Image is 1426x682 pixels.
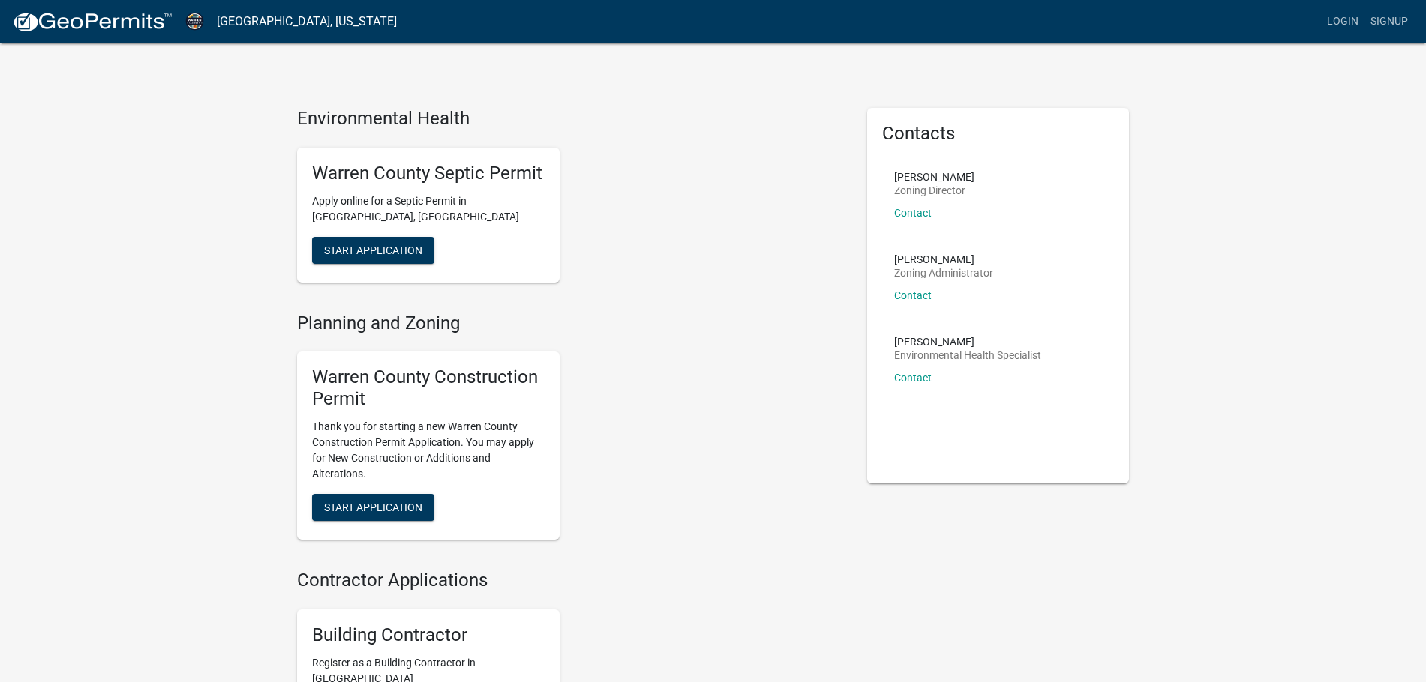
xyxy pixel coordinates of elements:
[1364,7,1414,36] a: Signup
[894,172,974,182] p: [PERSON_NAME]
[217,9,397,34] a: [GEOGRAPHIC_DATA], [US_STATE]
[894,337,1041,347] p: [PERSON_NAME]
[312,237,434,264] button: Start Application
[882,123,1115,145] h5: Contacts
[324,501,422,513] span: Start Application
[894,207,932,219] a: Contact
[894,254,993,265] p: [PERSON_NAME]
[297,570,845,591] h4: Contractor Applications
[312,163,545,184] h5: Warren County Septic Permit
[894,350,1041,360] p: Environmental Health Specialist
[297,313,845,334] h4: Planning and Zoning
[297,108,845,130] h4: Environmental Health
[185,11,205,31] img: Warren County, Iowa
[894,372,932,384] a: Contact
[894,289,932,301] a: Contact
[894,185,974,196] p: Zoning Director
[1321,7,1364,36] a: Login
[312,366,545,410] h5: Warren County Construction Permit
[312,193,545,225] p: Apply online for a Septic Permit in [GEOGRAPHIC_DATA], [GEOGRAPHIC_DATA]
[324,244,422,256] span: Start Application
[894,268,993,278] p: Zoning Administrator
[312,419,545,482] p: Thank you for starting a new Warren County Construction Permit Application. You may apply for New...
[312,624,545,646] h5: Building Contractor
[312,494,434,521] button: Start Application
